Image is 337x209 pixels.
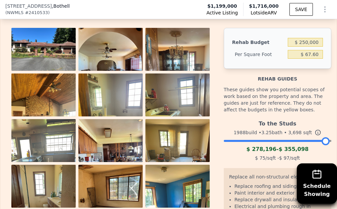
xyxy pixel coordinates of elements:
[7,9,23,16] span: NWMLS
[234,190,326,196] li: Paint interior and exterior
[5,9,50,16] div: ( )
[145,119,210,205] img: Property Photo 9
[318,3,332,16] button: Show Options
[224,128,331,137] div: 1988 build • 3.25 bath • sqft
[11,119,76,205] img: Property Photo 7
[289,3,313,16] button: SAVE
[288,130,301,135] span: 3,698
[25,9,48,16] span: # 2410533
[249,3,279,9] span: $1,716,000
[234,183,326,190] li: Replace roofing and siding
[78,119,143,205] img: Property Photo 8
[11,28,76,76] img: Property Photo 1
[224,145,331,153] div: -
[234,196,326,203] li: Replace drywall and insulate
[145,28,210,114] img: Property Photo 3
[229,173,326,183] div: Replace all non-structural elements.
[224,117,331,128] div: To the Studs
[207,3,237,9] span: $1,199,000
[224,69,331,82] div: Rehab guides
[279,146,309,152] span: $ 355,098
[224,82,331,117] div: These guides show you potential scopes of work based on the property and area. The guides are jus...
[5,3,52,9] span: [STREET_ADDRESS]
[249,9,279,16] span: Lotside ARV
[78,73,143,159] img: Property Photo 5
[78,28,143,114] img: Property Photo 2
[255,155,265,161] span: $ 75
[52,3,70,9] span: , Bothell
[279,155,289,161] span: $ 97
[232,36,285,48] div: Rehab Budget
[11,73,76,159] img: Property Photo 4
[206,9,238,16] span: Active Listing
[297,163,337,204] button: ScheduleShowing
[246,146,276,152] span: $ 278,196
[224,153,331,163] div: /sqft - /sqft
[145,73,210,159] img: Property Photo 6
[232,48,285,60] div: Per Square Foot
